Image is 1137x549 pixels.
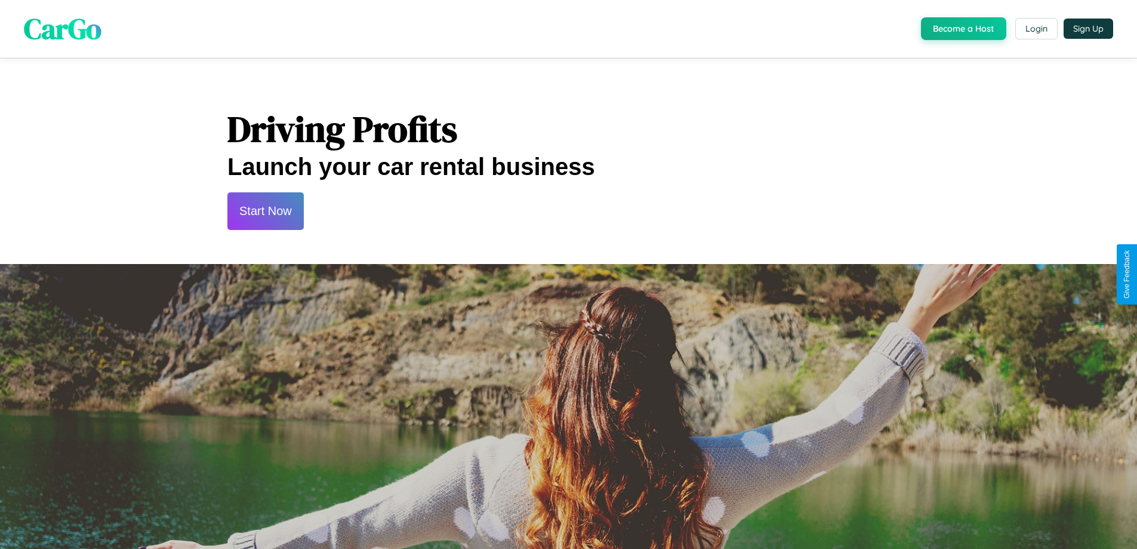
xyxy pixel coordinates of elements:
h1: Driving Profits [227,105,910,154]
button: Login [1015,18,1058,39]
button: Start Now [227,192,304,230]
div: Give Feedback [1123,250,1131,299]
button: Become a Host [921,17,1006,40]
button: Sign Up [1064,19,1113,39]
span: CarGo [24,9,101,48]
h2: Launch your car rental business [227,154,910,180]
